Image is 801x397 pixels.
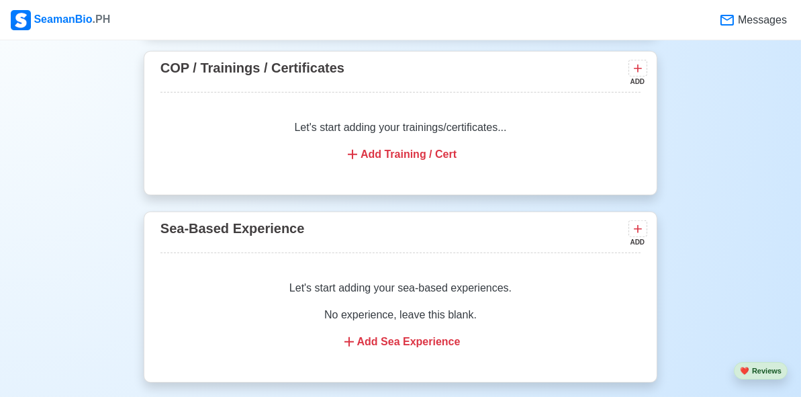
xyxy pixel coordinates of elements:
[628,237,645,247] div: ADD
[160,103,641,179] div: Let's start adding your trainings/certificates...
[735,12,787,28] span: Messages
[177,307,624,323] p: No experience, leave this blank.
[11,10,110,30] div: SeamanBio
[740,367,749,375] span: heart
[160,60,344,75] span: COP / Trainings / Certificates
[160,221,305,236] span: Sea-Based Experience
[93,13,111,25] span: .PH
[11,10,31,30] img: Logo
[628,77,645,87] div: ADD
[734,362,788,380] button: heartReviews
[177,334,624,350] div: Add Sea Experience
[177,146,624,163] div: Add Training / Cert
[177,280,624,296] p: Let's start adding your sea-based experiences.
